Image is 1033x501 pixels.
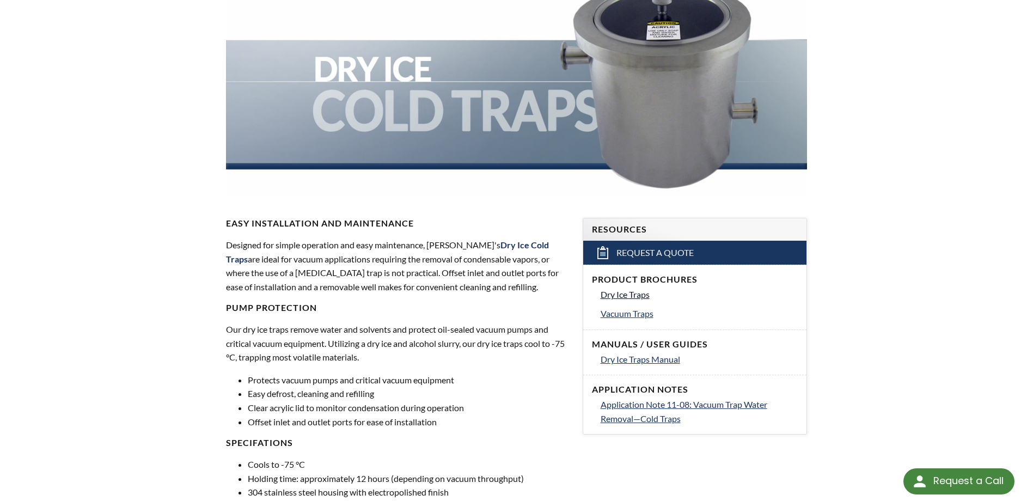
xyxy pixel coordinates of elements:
[226,437,293,448] strong: Specifations
[592,339,798,350] h4: Manuals / User Guides
[911,473,928,490] img: round button
[248,457,569,472] li: Cools to -75 °C
[248,401,569,415] li: Clear acrylic lid to monitor condensation during operation
[601,308,653,319] span: Vacuum Traps
[583,241,806,265] a: Request a Quote
[616,247,694,259] span: Request a Quote
[933,468,1004,493] div: Request a Call
[601,354,680,364] span: Dry Ice Traps Manual
[601,399,767,424] span: Application Note 11-08: Vacuum Trap Water Removal—Cold Traps
[248,373,569,387] li: Protects vacuum pumps and critical vacuum equipment
[601,307,798,321] a: Vacuum Traps
[601,289,650,300] span: Dry Ice Traps
[248,415,569,429] li: Offset inlet and outlet ports for ease of installation
[226,322,569,364] p: Our dry ice traps remove water and solvents and protect oil-sealed vacuum pumps and critical vacu...
[601,398,798,425] a: Application Note 11-08: Vacuum Trap Water Removal—Cold Traps
[226,238,569,294] p: Designed for simple operation and easy maintenance, [PERSON_NAME]'s are ideal for vacuum applicat...
[592,274,798,285] h4: Product Brochures
[601,288,798,302] a: Dry Ice Traps
[226,218,414,228] strong: Easy Installation and Maintenance
[903,468,1014,494] div: Request a Call
[601,352,798,366] a: Dry Ice Traps Manual
[592,224,798,235] h4: Resources
[226,302,317,313] strong: Pump Protection
[248,472,569,486] li: Holding time: approximately 12 hours (depending on vacuum throughput)
[592,384,798,395] h4: Application Notes
[248,387,569,401] li: Easy defrost, cleaning and refilling
[226,240,549,264] strong: Dry Ice Cold Traps
[248,485,569,499] li: 304 stainless steel housing with electropolished finish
